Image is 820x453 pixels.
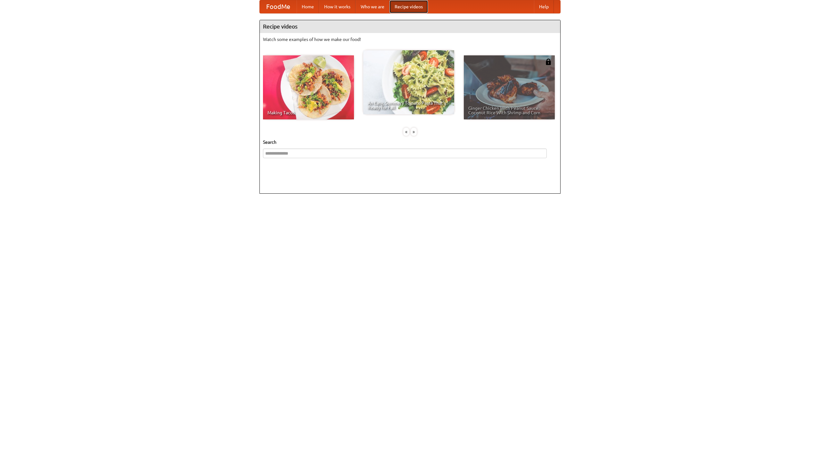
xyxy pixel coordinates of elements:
a: Making Tacos [263,55,354,119]
span: Making Tacos [267,110,349,115]
a: How it works [319,0,356,13]
h5: Search [263,139,557,145]
p: Watch some examples of how we make our food! [263,36,557,43]
a: Help [534,0,554,13]
div: « [403,128,409,136]
h4: Recipe videos [260,20,560,33]
img: 483408.png [545,59,552,65]
a: Home [297,0,319,13]
a: Who we are [356,0,389,13]
span: An Easy, Summery Tomato Pasta That's Ready for Fall [368,101,450,110]
a: Recipe videos [389,0,428,13]
a: FoodMe [260,0,297,13]
div: » [411,128,417,136]
a: An Easy, Summery Tomato Pasta That's Ready for Fall [363,50,454,114]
